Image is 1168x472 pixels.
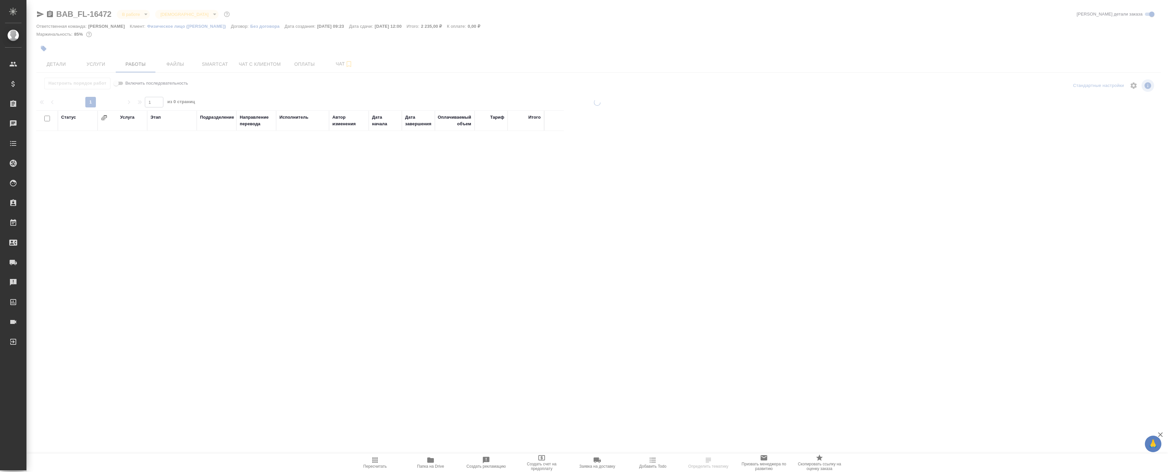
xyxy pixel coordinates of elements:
div: Услуга [120,114,134,121]
div: Итого [528,114,541,121]
div: Подразделение [200,114,234,121]
div: Тариф [490,114,504,121]
div: Оплачиваемый объем [438,114,471,127]
div: Этап [150,114,161,121]
div: Статус [61,114,76,121]
div: Исполнитель [279,114,309,121]
div: Дата завершения [405,114,432,127]
span: 🙏 [1147,437,1159,451]
button: 🙏 [1145,436,1161,452]
button: Сгруппировать [101,114,107,121]
div: Дата начала [372,114,398,127]
div: Автор изменения [332,114,365,127]
div: Направление перевода [240,114,273,127]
